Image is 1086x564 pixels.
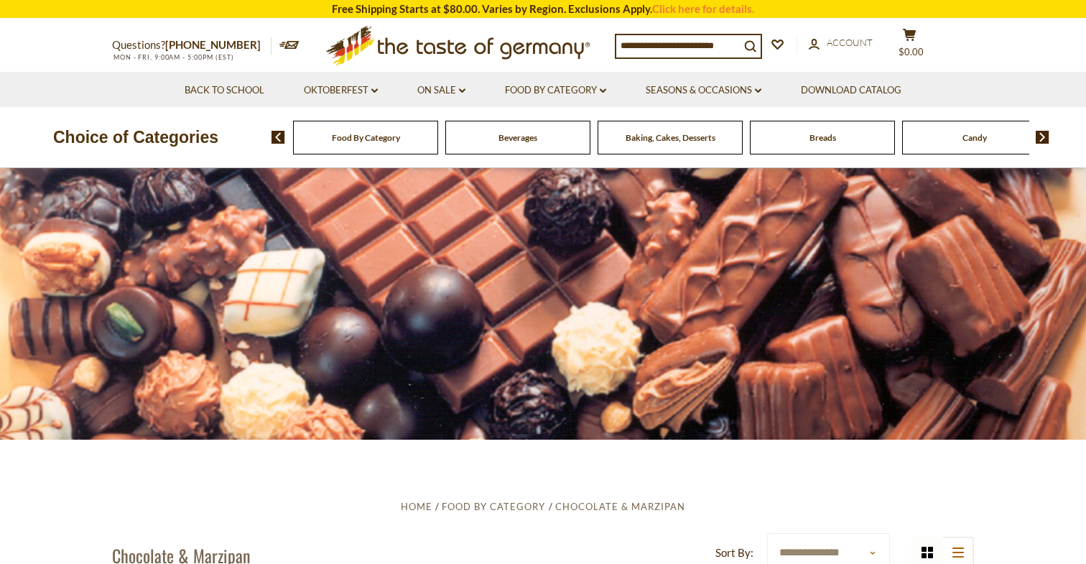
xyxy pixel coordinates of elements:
[715,544,753,562] label: Sort By:
[962,132,987,143] a: Candy
[809,132,836,143] a: Breads
[185,83,264,98] a: Back to School
[505,83,606,98] a: Food By Category
[112,53,234,61] span: MON - FRI, 9:00AM - 5:00PM (EST)
[304,83,378,98] a: Oktoberfest
[899,46,924,57] span: $0.00
[652,2,754,15] a: Click here for details.
[417,83,465,98] a: On Sale
[809,35,873,51] a: Account
[271,131,285,144] img: previous arrow
[442,501,545,512] a: Food By Category
[498,132,537,143] a: Beverages
[827,37,873,48] span: Account
[401,501,432,512] a: Home
[801,83,901,98] a: Download Catalog
[1036,131,1049,144] img: next arrow
[555,501,685,512] a: Chocolate & Marzipan
[165,38,261,51] a: [PHONE_NUMBER]
[646,83,761,98] a: Seasons & Occasions
[112,36,271,55] p: Questions?
[332,132,400,143] a: Food By Category
[888,28,931,64] button: $0.00
[626,132,715,143] a: Baking, Cakes, Desserts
